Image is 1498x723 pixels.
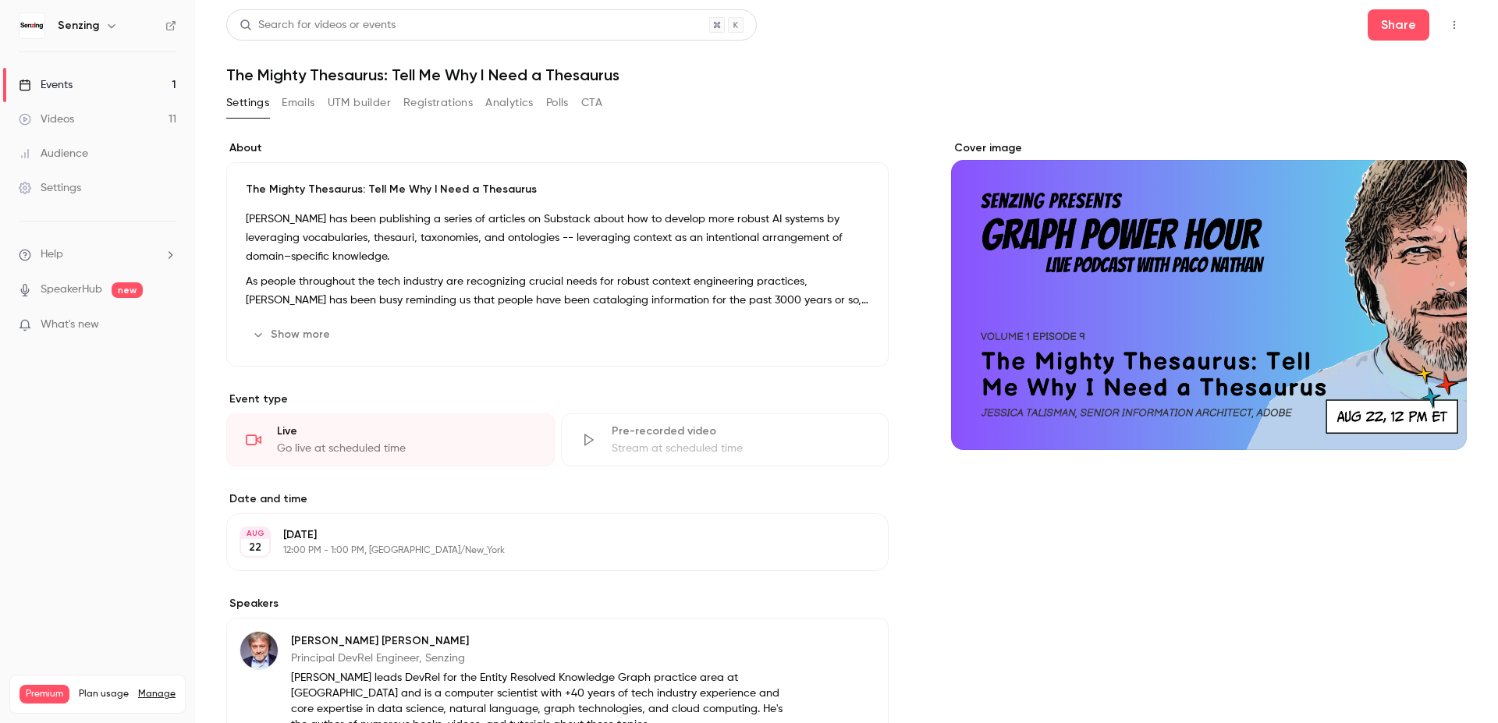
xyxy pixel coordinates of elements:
span: Help [41,246,63,263]
h1: The Mighty Thesaurus: Tell Me Why I Need a Thesaurus [226,66,1467,84]
div: Pre-recorded videoStream at scheduled time [561,413,889,466]
div: Settings [19,180,81,196]
label: Date and time [226,491,889,507]
label: Cover image [951,140,1467,156]
div: Go live at scheduled time [277,441,535,456]
button: CTA [581,90,602,115]
button: Settings [226,90,269,115]
span: Plan usage [79,688,129,700]
button: UTM builder [328,90,391,115]
label: Speakers [226,596,889,611]
span: Premium [20,685,69,704]
div: Search for videos or events [240,17,396,34]
a: SpeakerHub [41,282,102,298]
span: new [112,282,143,298]
div: Events [19,77,73,93]
p: Event type [226,392,889,407]
div: LiveGo live at scheduled time [226,413,555,466]
div: Stream at scheduled time [612,441,870,456]
h6: Senzing [58,18,99,34]
p: 12:00 PM - 1:00 PM, [GEOGRAPHIC_DATA]/New_York [283,544,806,557]
div: Videos [19,112,74,127]
p: [PERSON_NAME] has been publishing a series of articles on Substack about how to develop more robu... [246,210,869,266]
div: Live [277,424,535,439]
img: Senzing [20,13,44,38]
button: Emails [282,90,314,115]
p: [PERSON_NAME] [PERSON_NAME] [291,633,787,649]
div: Pre-recorded video [612,424,870,439]
div: AUG [241,528,269,539]
a: Manage [138,688,176,700]
button: Registrations [403,90,473,115]
p: Principal DevRel Engineer, Senzing [291,650,787,666]
button: Analytics [485,90,534,115]
button: Show more [246,322,339,347]
div: Audience [19,146,88,161]
button: Polls [546,90,569,115]
p: 22 [249,540,261,555]
span: What's new [41,317,99,333]
section: Cover image [951,140,1467,450]
button: Share [1368,9,1429,41]
p: The Mighty Thesaurus: Tell Me Why I Need a Thesaurus [246,182,869,197]
p: [DATE] [283,527,806,543]
label: About [226,140,889,156]
p: As people throughout the tech industry are recognizing crucial needs for robust context engineeri... [246,272,869,310]
img: Paco Nathan [240,632,278,669]
li: help-dropdown-opener [19,246,176,263]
